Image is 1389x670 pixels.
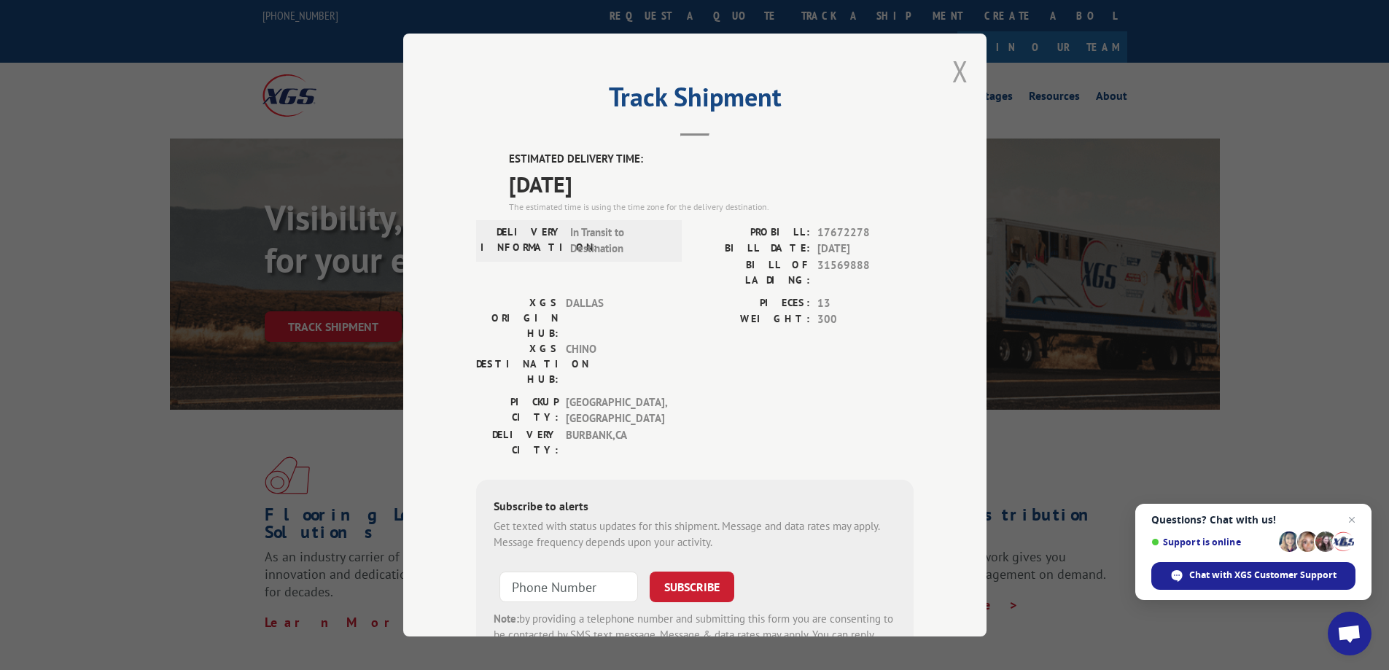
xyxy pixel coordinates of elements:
div: Subscribe to alerts [494,497,896,518]
div: Open chat [1328,612,1372,655]
label: XGS ORIGIN HUB: [476,295,559,341]
span: 300 [817,311,914,328]
span: BURBANK , CA [566,427,664,458]
span: 13 [817,295,914,312]
span: Support is online [1151,537,1274,548]
span: In Transit to Destination [570,225,669,257]
label: DELIVERY CITY: [476,427,559,458]
strong: Note: [494,612,519,626]
label: ESTIMATED DELIVERY TIME: [509,151,914,168]
h2: Track Shipment [476,87,914,114]
label: PICKUP CITY: [476,394,559,427]
label: DELIVERY INFORMATION: [480,225,563,257]
span: CHINO [566,341,664,387]
span: [GEOGRAPHIC_DATA] , [GEOGRAPHIC_DATA] [566,394,664,427]
div: Chat with XGS Customer Support [1151,562,1355,590]
div: Get texted with status updates for this shipment. Message and data rates may apply. Message frequ... [494,518,896,551]
label: PROBILL: [695,225,810,241]
span: 17672278 [817,225,914,241]
button: Close modal [952,52,968,90]
label: BILL DATE: [695,241,810,257]
input: Phone Number [499,572,638,602]
div: by providing a telephone number and submitting this form you are consenting to be contacted by SM... [494,611,896,661]
span: [DATE] [817,241,914,257]
label: PIECES: [695,295,810,312]
label: XGS DESTINATION HUB: [476,341,559,387]
span: DALLAS [566,295,664,341]
span: Close chat [1343,511,1361,529]
div: The estimated time is using the time zone for the delivery destination. [509,200,914,214]
span: 31569888 [817,257,914,288]
button: SUBSCRIBE [650,572,734,602]
span: Questions? Chat with us! [1151,514,1355,526]
label: BILL OF LADING: [695,257,810,288]
label: WEIGHT: [695,311,810,328]
span: [DATE] [509,168,914,200]
span: Chat with XGS Customer Support [1189,569,1337,582]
